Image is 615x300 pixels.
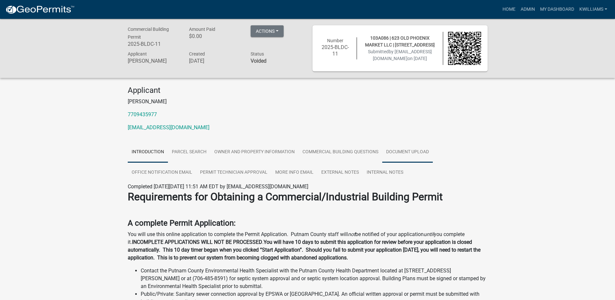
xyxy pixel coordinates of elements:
i: until [424,231,434,237]
span: Applicant [128,51,147,56]
p: [PERSON_NAME] [128,98,488,106]
h4: Applicant [128,86,488,95]
a: More Info Email [271,162,317,183]
a: Parcel search [168,142,210,163]
i: not [348,231,355,237]
h6: 2025-BLDC-11 [128,41,180,47]
a: Home [500,3,518,16]
img: QR code [448,32,481,65]
span: by [EMAIL_ADDRESS][DOMAIN_NAME] [373,49,432,61]
span: Completed [DATE][DATE] 11:51 AM EDT by [EMAIL_ADDRESS][DOMAIN_NAME] [128,183,308,190]
a: Admin [518,3,538,16]
strong: A complete Permit Application: [128,219,236,228]
span: Created [189,51,205,56]
a: Office Notification Email [128,162,196,183]
strong: INCOMPLETE APPLICATIONS WILL NOT BE PROCESSED [132,239,262,245]
span: Number [327,38,343,43]
strong: Voided [251,58,266,64]
strong: You will have 10 days to submit this application for review before your application is closed aut... [128,239,480,261]
span: 103A086 | 623 OLD PHOENIX MARKET LLC | [STREET_ADDRESS] [365,35,435,47]
button: Actions [251,25,284,37]
h6: 2025-BLDC-11 [319,44,352,56]
a: 7709435977 [128,111,157,118]
strong: Requirements for Obtaining a Commercial/Industrial Building Permit [128,191,443,203]
h6: $0.00 [189,33,241,39]
a: [EMAIL_ADDRESS][DOMAIN_NAME] [128,124,209,131]
a: Commercial Building Questions [299,142,382,163]
a: Owner and Property Information [210,142,299,163]
h6: [DATE] [189,58,241,64]
a: kwilliams [577,3,610,16]
a: Introduction [128,142,168,163]
a: Document Upload [382,142,433,163]
a: Permit Technician Approval [196,162,271,183]
h6: [PERSON_NAME] [128,58,180,64]
li: Contact the Putnam County Environmental Health Specialist with the Putnam County Health Departmen... [141,267,488,290]
span: Submitted on [DATE] [368,49,432,61]
a: External Notes [317,162,363,183]
span: Amount Paid [189,27,215,32]
span: Status [251,51,264,56]
a: My Dashboard [538,3,577,16]
p: You will use this online application to complete the Permit Application. Putnam County staff will... [128,231,488,262]
a: Internal Notes [363,162,407,183]
span: Commercial Building Permit [128,27,169,40]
